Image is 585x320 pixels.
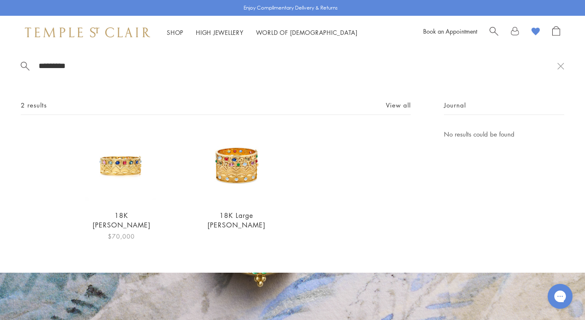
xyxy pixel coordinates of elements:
[21,100,47,110] span: 2 results
[25,27,150,37] img: Temple St. Clair
[386,100,411,110] a: View all
[256,28,358,37] a: World of [DEMOGRAPHIC_DATA]World of [DEMOGRAPHIC_DATA]
[108,232,135,241] span: $70,000
[167,28,183,37] a: ShopShop
[85,129,158,203] img: B46460-SMTHEO
[552,26,560,39] a: Open Shopping Bag
[207,211,266,230] a: 18K Large [PERSON_NAME]
[544,281,577,312] iframe: Gorgias live chat messenger
[93,211,151,230] a: 18K [PERSON_NAME]
[167,27,358,38] nav: Main navigation
[444,100,466,110] span: Journal
[423,27,477,35] a: Book an Appointment
[444,129,564,139] p: No results could be found
[200,129,273,203] img: B46460-THEO
[490,26,498,39] a: Search
[196,28,244,37] a: High JewelleryHigh Jewellery
[244,4,338,12] p: Enjoy Complimentary Delivery & Returns
[531,26,540,39] a: View Wishlist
